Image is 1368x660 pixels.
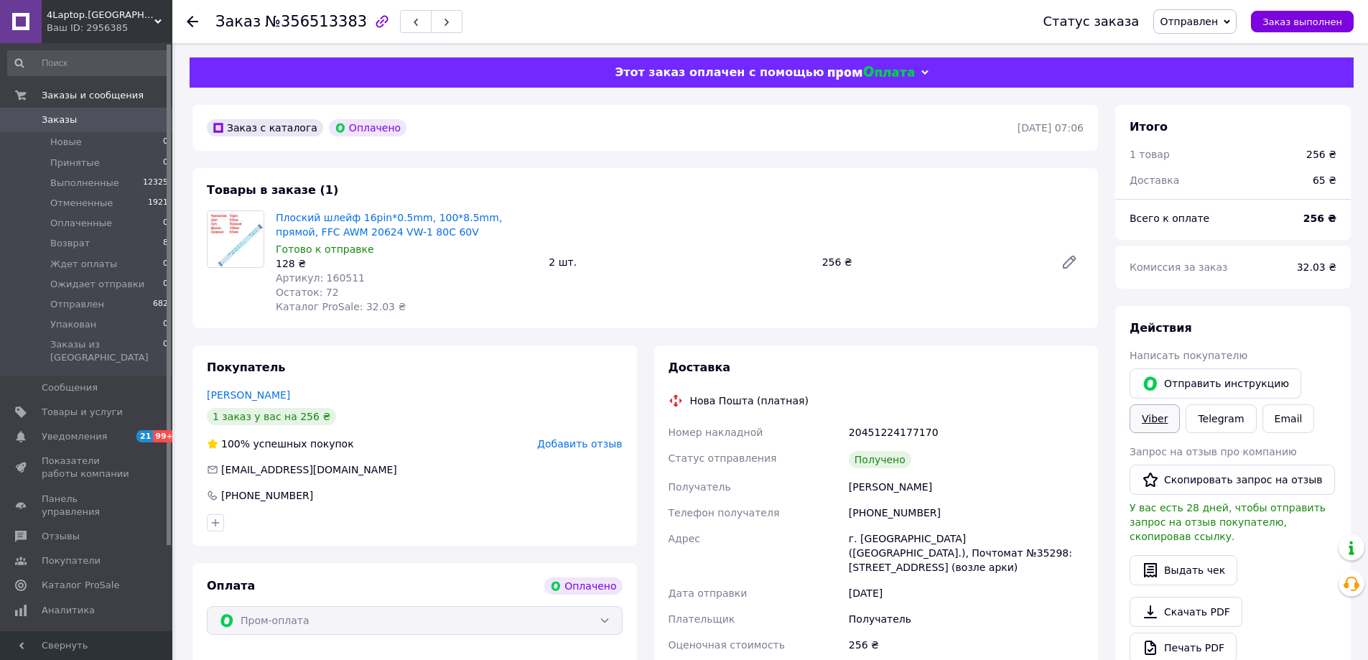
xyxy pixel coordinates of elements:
span: Телефон получателя [669,507,780,519]
span: Добавить отзыв [537,438,622,450]
span: Номер накладной [669,427,763,438]
span: 1921 [148,197,168,210]
span: Дата отправки [669,587,748,599]
div: 1 заказ у вас на 256 ₴ [207,408,336,425]
span: №356513383 [265,13,367,30]
span: Ожидает отправки [50,278,144,291]
div: Получено [849,451,911,468]
a: [PERSON_NAME] [207,389,290,401]
span: 4Laptop.kiev [47,9,154,22]
button: Скопировать запрос на отзыв [1130,465,1335,495]
div: Получатель [846,606,1087,632]
div: 128 ₴ [276,256,537,271]
div: 20451224177170 [846,419,1087,445]
button: Отправить инструкцию [1130,368,1301,399]
span: Оплаченные [50,217,112,230]
span: 100% [221,438,250,450]
span: 12325 [143,177,168,190]
div: успешных покупок [207,437,354,451]
span: 0 [163,258,168,271]
span: Отправлен [1160,16,1218,27]
span: Выполненные [50,177,119,190]
span: Заказ [215,13,261,30]
span: Панель управления [42,493,133,519]
span: Остаток: 72 [276,287,339,298]
span: Заказ выполнен [1262,17,1342,27]
span: Заказы и сообщения [42,89,144,102]
div: Оплачено [544,577,622,595]
span: 0 [163,318,168,331]
span: Аналитика [42,604,95,617]
img: Плоский шлейф 16pin*0.5mm, 100*8.5mm, прямой, FFC AWM 20624 VW-1 80C 60V [208,211,264,267]
b: 256 ₴ [1303,213,1336,224]
span: Этот заказ оплачен с помощью [615,65,824,79]
span: Написать покупателю [1130,350,1247,361]
button: Заказ выполнен [1251,11,1354,32]
span: Товары и услуги [42,406,123,419]
span: Отправлен [50,298,104,311]
span: Запрос на отзыв про компанию [1130,446,1297,457]
span: Всего к оплате [1130,213,1209,224]
div: Заказ с каталога [207,119,323,136]
div: [PHONE_NUMBER] [846,500,1087,526]
a: Скачать PDF [1130,597,1242,627]
span: 99+ [153,430,177,442]
span: 1 товар [1130,149,1170,160]
time: [DATE] 07:06 [1018,122,1084,134]
div: [DATE] [846,580,1087,606]
span: Заказы из [GEOGRAPHIC_DATA] [50,338,163,364]
span: 0 [163,338,168,364]
div: [PERSON_NAME] [846,474,1087,500]
div: 256 ₴ [846,632,1087,658]
span: Упакован [50,318,96,331]
div: Ваш ID: 2956385 [47,22,172,34]
div: 256 ₴ [1306,147,1336,162]
button: Email [1262,404,1315,433]
span: Отзывы [42,530,80,543]
span: 0 [163,157,168,169]
span: У вас есть 28 дней, чтобы отправить запрос на отзыв покупателю, скопировав ссылку. [1130,502,1326,542]
div: г. [GEOGRAPHIC_DATA] ([GEOGRAPHIC_DATA].), Почтомат №35298: [STREET_ADDRESS] (возле арки) [846,526,1087,580]
span: Готово к отправке [276,243,374,255]
div: 65 ₴ [1304,164,1345,196]
span: Каталог ProSale: 32.03 ₴ [276,301,406,312]
span: 8 [163,237,168,250]
span: Адрес [669,533,700,544]
span: Управление сайтом [42,628,133,654]
span: Новые [50,136,82,149]
span: Товары в заказе (1) [207,183,338,197]
div: Статус заказа [1043,14,1139,29]
span: Плательщик [669,613,735,625]
a: Плоский шлейф 16pin*0.5mm, 100*8.5mm, прямой, FFC AWM 20624 VW-1 80C 60V [276,212,502,238]
span: Доставка [1130,175,1179,186]
span: Покупатели [42,554,101,567]
span: Действия [1130,321,1192,335]
div: 256 ₴ [816,252,1049,272]
span: 21 [136,430,153,442]
span: Заказы [42,113,77,126]
span: Артикул: 160511 [276,272,365,284]
span: Статус отправления [669,452,777,464]
span: 682 [153,298,168,311]
span: Уведомления [42,430,107,443]
span: [EMAIL_ADDRESS][DOMAIN_NAME] [221,464,397,475]
a: Редактировать [1055,248,1084,276]
span: Ждет оплаты [50,258,117,271]
div: Оплачено [329,119,406,136]
span: Отмененные [50,197,113,210]
span: Принятые [50,157,100,169]
img: evopay logo [828,66,914,80]
div: Вернуться назад [187,14,198,29]
span: Доставка [669,361,731,374]
span: Оплата [207,579,255,592]
span: 32.03 ₴ [1297,261,1336,273]
div: 2 шт. [543,252,816,272]
a: Viber [1130,404,1180,433]
span: 0 [163,217,168,230]
span: Итого [1130,120,1168,134]
span: Каталог ProSale [42,579,119,592]
span: Сообщения [42,381,98,394]
span: Покупатель [207,361,285,374]
span: Получатель [669,481,731,493]
input: Поиск [7,50,169,76]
